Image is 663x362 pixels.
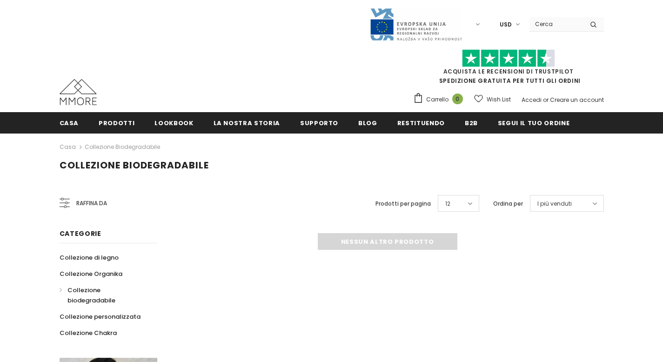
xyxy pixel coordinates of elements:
a: Collezione biodegradabile [85,143,160,151]
a: Blog [358,112,377,133]
span: B2B [465,119,478,127]
a: La nostra storia [214,112,280,133]
a: supporto [300,112,338,133]
span: Collezione Chakra [60,328,117,337]
img: Casi MMORE [60,79,97,105]
a: Collezione biodegradabile [60,282,147,308]
span: or [543,96,549,104]
label: Ordina per [493,199,523,208]
a: Collezione Chakra [60,325,117,341]
span: Collezione personalizzata [60,312,141,321]
span: Categorie [60,229,101,238]
a: Carrello 0 [413,93,468,107]
a: Wish List [474,91,511,107]
a: Segui il tuo ordine [498,112,569,133]
span: La nostra storia [214,119,280,127]
a: Prodotti [99,112,134,133]
span: 12 [445,199,450,208]
span: Lookbook [154,119,193,127]
span: I più venduti [537,199,572,208]
label: Prodotti per pagina [375,199,431,208]
a: Casa [60,141,76,153]
input: Search Site [529,17,583,31]
a: Creare un account [550,96,604,104]
a: Restituendo [397,112,445,133]
span: Collezione biodegradabile [67,286,115,305]
span: USD [500,20,512,29]
img: Fidati di Pilot Stars [462,49,555,67]
span: Collezione Organika [60,269,122,278]
a: Collezione di legno [60,249,119,266]
a: Acquista le recensioni di TrustPilot [443,67,574,75]
span: Casa [60,119,79,127]
span: supporto [300,119,338,127]
span: Collezione biodegradabile [60,159,209,172]
a: Collezione personalizzata [60,308,141,325]
span: Segui il tuo ordine [498,119,569,127]
span: Wish List [487,95,511,104]
span: SPEDIZIONE GRATUITA PER TUTTI GLI ORDINI [413,54,604,85]
span: Collezione di legno [60,253,119,262]
a: Lookbook [154,112,193,133]
a: Javni Razpis [369,20,462,28]
a: Casa [60,112,79,133]
a: Collezione Organika [60,266,122,282]
span: Prodotti [99,119,134,127]
span: Restituendo [397,119,445,127]
a: Accedi [522,96,542,104]
span: Blog [358,119,377,127]
span: Carrello [426,95,449,104]
span: 0 [452,94,463,104]
a: B2B [465,112,478,133]
span: Raffina da [76,198,107,208]
img: Javni Razpis [369,7,462,41]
